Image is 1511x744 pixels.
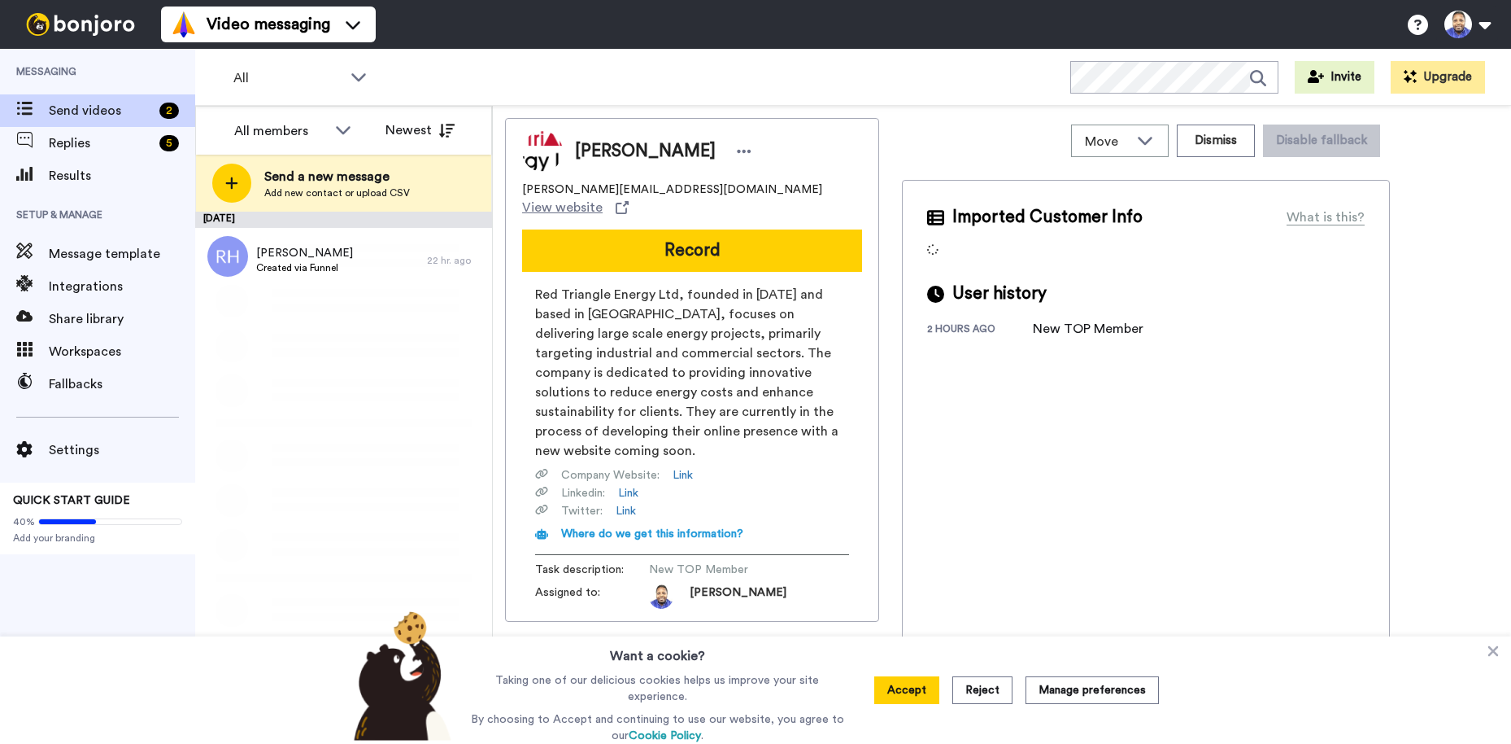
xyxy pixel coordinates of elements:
span: Results [49,166,195,186]
h3: Want a cookie? [610,637,705,666]
div: [DATE] [195,212,492,228]
span: Created via Funnel [256,261,353,274]
span: Assigned to: [535,584,649,609]
span: Twitter : [561,503,603,519]
span: Integrations [49,277,195,296]
button: Invite [1295,61,1374,94]
span: Message template [49,244,195,264]
p: Taking one of our delicious cookies helps us improve your site experience. [467,672,848,705]
span: Fallbacks [49,374,195,394]
img: rh.png [207,236,248,277]
span: Add new contact or upload CSV [264,186,410,199]
span: [PERSON_NAME] [690,584,786,609]
a: Link [616,503,636,519]
span: User history [952,282,1047,306]
span: [PERSON_NAME][EMAIL_ADDRESS][DOMAIN_NAME] [522,182,822,198]
div: 22 hr. ago [427,254,484,267]
a: Link [673,467,693,484]
p: By choosing to Accept and continuing to use our website, you agree to our . [467,711,848,744]
span: All [233,68,342,88]
span: Linkedin : [561,485,605,501]
div: 2 hours ago [927,322,1033,339]
span: [PERSON_NAME] [575,139,716,164]
img: vm-color.svg [171,11,197,37]
div: 2 [159,103,179,119]
img: bj-logo-header-white.svg [20,13,142,36]
span: Settings [49,440,195,460]
span: Workspaces [49,342,195,361]
button: Record [522,230,862,272]
button: Dismiss [1177,125,1255,157]
span: Company Website : [561,467,660,484]
span: Move [1085,132,1129,151]
a: Cookie Policy [629,730,701,742]
button: Disable fallback [1263,125,1380,157]
button: Manage preferences [1025,676,1159,704]
div: New TOP Member [1033,319,1143,339]
img: ACg8ocJhxcHYul2vE4-v43EfBJladGzvRcruOYpaVGW-HfzpNQYm6lk=s96-c [649,584,673,609]
span: Share library [49,309,195,329]
img: Image of Helen Allinson [522,131,563,172]
button: Newest [373,114,467,147]
img: bear-with-cookie.png [339,611,459,741]
span: Send videos [49,101,153,120]
span: Red Triangle Energy Ltd, founded in [DATE] and based in [GEOGRAPHIC_DATA], focuses on delivering ... [535,285,849,461]
span: [PERSON_NAME] [256,245,353,261]
span: QUICK START GUIDE [13,495,130,506]
span: Add your branding [13,532,182,545]
button: Upgrade [1391,61,1485,94]
div: 5 [159,135,179,151]
span: Where do we get this information? [561,528,743,540]
div: What is this? [1287,208,1365,227]
span: Replies [49,133,153,153]
span: Send a new message [264,167,410,186]
span: Video messaging [207,13,330,36]
a: Link [618,485,638,501]
span: Imported Customer Info [952,205,1143,230]
span: Task description : [535,562,649,578]
span: View website [522,198,603,217]
a: View website [522,198,629,217]
button: Accept [874,676,939,704]
span: 40% [13,515,35,528]
button: Reject [952,676,1012,704]
span: New TOP Member [649,562,803,578]
div: All members [234,121,327,141]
